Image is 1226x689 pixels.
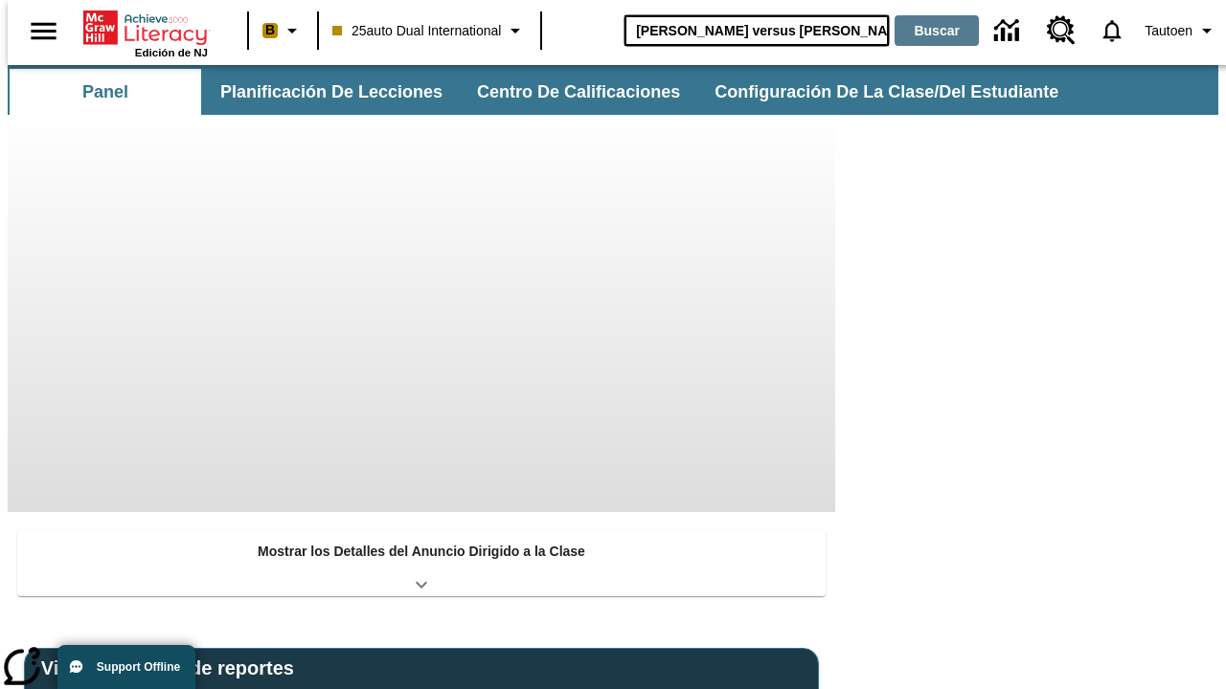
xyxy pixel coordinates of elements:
[462,69,695,115] button: Centro de calificaciones
[135,47,208,58] span: Edición de NJ
[220,81,443,103] span: Planificación de lecciones
[255,13,311,48] button: Boost El color de la clase es melocotón. Cambiar el color de la clase.
[17,530,826,596] div: Mostrar los Detalles del Anuncio Dirigido a la Clase
[8,69,1076,115] div: Subbarra de navegación
[332,21,501,41] span: 25auto Dual International
[325,13,534,48] button: Clase: 25auto Dual International, Selecciona una clase
[8,15,280,33] body: Máximo 600 caracteres
[82,81,128,103] span: Panel
[10,69,201,115] button: Panel
[258,542,585,562] p: Mostrar los Detalles del Anuncio Dirigido a la Clase
[1145,21,1192,41] span: Tautoen
[57,645,195,689] button: Support Offline
[624,15,889,46] input: Buscar campo
[1137,13,1226,48] button: Perfil/Configuración
[205,69,458,115] button: Planificación de lecciones
[477,81,680,103] span: Centro de calificaciones
[1035,5,1087,56] a: Centro de recursos, Se abrirá en una pestaña nueva.
[83,7,208,58] div: Portada
[1087,6,1137,56] a: Notificaciones
[83,9,208,47] a: Portada
[97,660,180,674] span: Support Offline
[15,3,72,59] button: Abrir el menú lateral
[699,69,1074,115] button: Configuración de la clase/del estudiante
[8,65,1218,115] div: Subbarra de navegación
[265,18,275,42] span: B
[983,5,1035,57] a: Centro de información
[895,15,979,46] button: Buscar
[715,81,1058,103] span: Configuración de la clase/del estudiante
